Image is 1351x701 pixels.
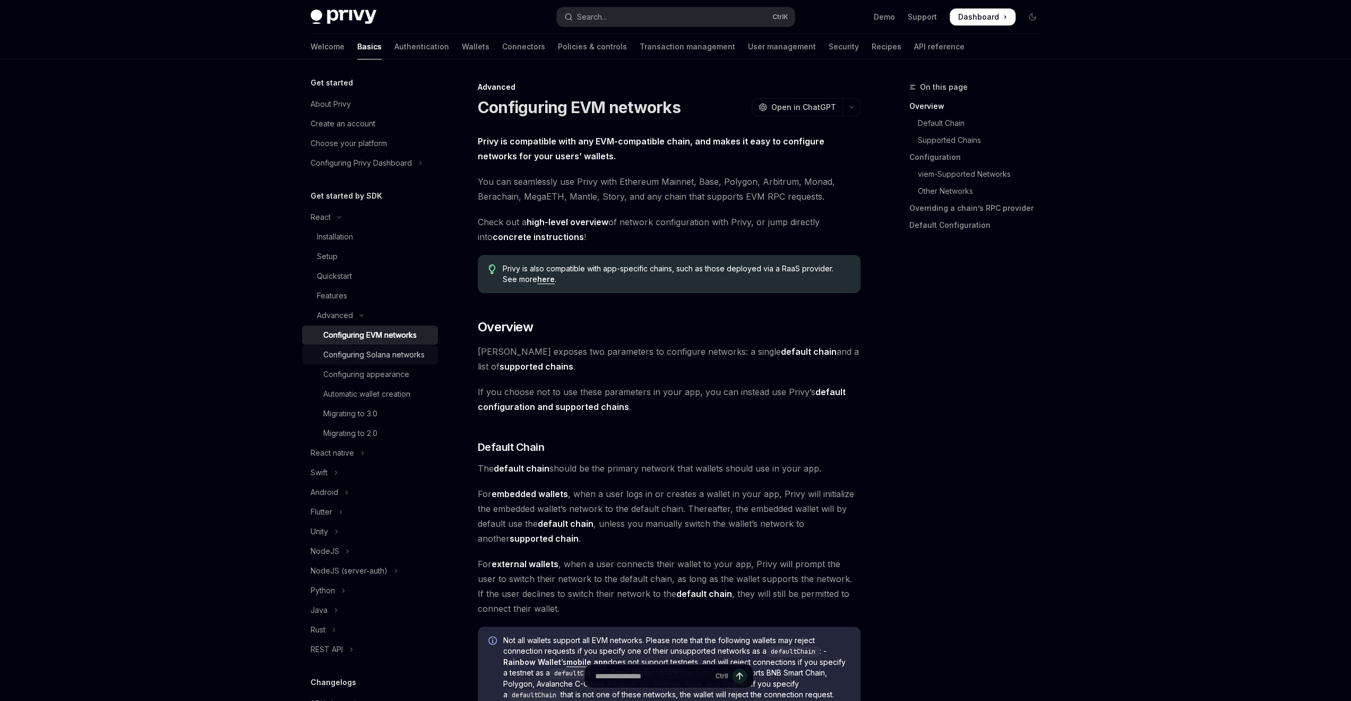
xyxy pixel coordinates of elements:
span: Overview [478,319,533,336]
span: Default Chain [478,440,545,455]
div: Unity [311,525,328,538]
a: Configuring appearance [302,365,438,384]
a: Migrating to 3.0 [302,404,438,423]
div: Configuring appearance [323,368,409,381]
h1: Configuring EVM networks [478,98,681,117]
a: Wallets [462,34,489,59]
a: concrete instructions [493,232,584,243]
span: For , when a user logs in or creates a wallet in your app, Privy will initialize the embedded wal... [478,486,860,546]
div: Choose your platform [311,137,387,150]
button: Toggle Swift section [302,463,438,482]
button: Toggle NodeJS section [302,542,438,561]
div: NodeJS [311,545,339,558]
img: dark logo [311,10,376,24]
a: Welcome [311,34,345,59]
strong: default chain [676,588,732,599]
strong: default chain [494,463,549,474]
span: You can seamlessly use Privy with Ethereum Mainnet, Base, Polygon, Arbitrum, Monad, Berachain, Me... [478,174,860,204]
a: Security [829,34,859,59]
a: Connectors [502,34,545,59]
a: Choose your platform [302,134,438,153]
a: Configuration [909,149,1049,166]
div: Migrating to 3.0 [323,407,377,420]
svg: Info [488,636,499,647]
a: Automatic wallet creation [302,384,438,404]
div: Python [311,584,335,597]
button: Open search [557,7,795,27]
div: Java [311,604,328,617]
div: NodeJS (server-auth) [311,565,388,577]
h5: Changelogs [311,676,356,689]
button: Toggle Rust section [302,620,438,639]
a: Migrating to 2.0 [302,424,438,443]
div: Configuring Solana networks [323,348,425,361]
a: Demo [874,12,895,22]
a: Installation [302,227,438,246]
a: Quickstart [302,267,438,286]
a: Configuring Solana networks [302,345,438,364]
h5: Get started by SDK [311,190,382,202]
a: Policies & controls [558,34,627,59]
a: Supported Chains [909,132,1049,149]
a: viem-Supported Networks [909,166,1049,183]
div: Installation [317,230,353,243]
div: Configuring Privy Dashboard [311,157,412,169]
a: About Privy [302,95,438,114]
div: Create an account [311,117,375,130]
a: supported chains [500,361,573,372]
button: Toggle React native section [302,443,438,463]
span: The should be the primary network that wallets should use in your app. [478,461,860,476]
div: Swift [311,466,328,479]
a: Transaction management [640,34,735,59]
a: Configuring EVM networks [302,326,438,345]
a: Recipes [872,34,901,59]
a: supported chain [510,533,579,544]
button: Toggle Flutter section [302,502,438,522]
a: Overriding a chain’s RPC provider [909,200,1049,217]
a: Default Configuration [909,217,1049,234]
h5: Get started [311,76,353,89]
div: Android [311,486,338,499]
a: here [537,275,555,284]
a: default chain [781,346,837,357]
span: Open in ChatGPT [771,102,836,113]
a: Create an account [302,114,438,133]
button: Send message [732,669,747,683]
div: React native [311,447,354,459]
div: Configuring EVM networks [323,329,417,341]
a: Support [908,12,937,22]
div: Features [317,289,347,302]
span: Privy is also compatible with app-specific chains, such as those deployed via a RaaS provider. Se... [503,263,849,285]
button: Open in ChatGPT [752,98,842,116]
svg: Tip [488,264,496,274]
div: REST API [311,643,343,656]
a: API reference [914,34,965,59]
code: defaultChain [767,646,820,657]
strong: Privy is compatible with any EVM-compatible chain, and makes it easy to configure networks for yo... [478,136,824,161]
div: Migrating to 2.0 [323,427,377,440]
div: Quickstart [317,270,352,283]
a: Setup [302,247,438,266]
span: Not all wallets support all EVM networks. Please note that the following wallets may reject conne... [503,635,850,700]
button: Toggle REST API section [302,640,438,659]
button: Toggle Java section [302,601,438,620]
div: Advanced [478,82,860,92]
a: mobile app [566,657,608,667]
a: high-level overview [527,217,608,228]
span: [PERSON_NAME] exposes two parameters to configure networks: a single and a list of . [478,344,860,374]
strong: embedded wallets [492,489,568,499]
button: Toggle Advanced section [302,306,438,325]
button: Toggle dark mode [1024,8,1041,25]
div: About Privy [311,98,351,110]
strong: default chain [538,518,593,529]
a: Dashboard [950,8,1016,25]
div: Setup [317,250,338,263]
a: Overview [909,98,1049,115]
div: Search... [577,11,607,23]
span: On this page [920,81,968,93]
a: Authentication [394,34,449,59]
span: If you choose not to use these parameters in your app, you can instead use Privy’s . [478,384,860,414]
